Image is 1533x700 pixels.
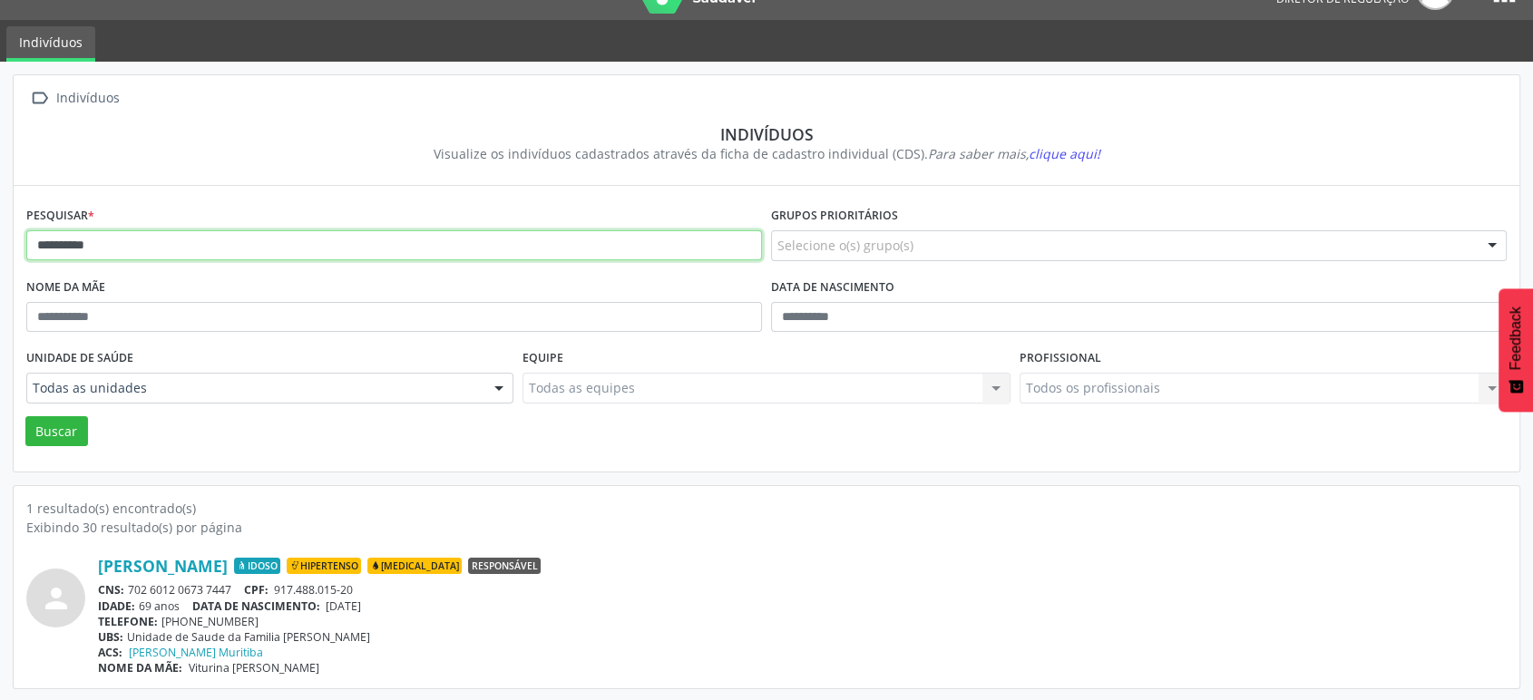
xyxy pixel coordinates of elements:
span: Responsável [468,558,541,574]
span: NOME DA MÃE: [98,660,182,676]
span: Viturina [PERSON_NAME] [189,660,319,676]
span: Hipertenso [287,558,361,574]
label: Pesquisar [26,202,94,230]
span: UBS: [98,629,123,645]
div: 1 resultado(s) encontrado(s) [26,499,1507,518]
div: Exibindo 30 resultado(s) por página [26,518,1507,537]
span: TELEFONE: [98,614,158,629]
span: CPF: [244,582,269,598]
button: Feedback - Mostrar pesquisa [1499,288,1533,412]
a:  Indivíduos [26,85,122,112]
span: clique aqui! [1029,145,1100,162]
span: DATA DE NASCIMENTO: [192,598,320,614]
label: Nome da mãe [26,274,105,302]
label: Grupos prioritários [771,202,898,230]
span: ACS: [98,645,122,660]
a: [PERSON_NAME] Muritiba [129,645,263,660]
i: person [40,582,73,615]
span: [MEDICAL_DATA] [367,558,462,574]
i:  [26,85,53,112]
label: Profissional [1020,345,1101,373]
label: Data de nascimento [771,274,894,302]
div: 69 anos [98,598,1507,614]
button: Buscar [25,416,88,447]
div: 702 6012 0673 7447 [98,582,1507,598]
label: Unidade de saúde [26,345,133,373]
div: Visualize os indivíduos cadastrados através da ficha de cadastro individual (CDS). [39,144,1494,163]
a: Indivíduos [6,26,95,62]
span: 917.488.015-20 [274,582,353,598]
span: CNS: [98,582,124,598]
span: IDADE: [98,598,135,614]
div: Indivíduos [53,85,122,112]
span: Feedback [1508,306,1524,370]
span: Todas as unidades [33,379,476,397]
i: Para saber mais, [928,145,1100,162]
div: Indivíduos [39,124,1494,144]
span: Selecione o(s) grupo(s) [777,236,913,255]
span: [DATE] [326,598,361,614]
div: [PHONE_NUMBER] [98,614,1507,629]
a: [PERSON_NAME] [98,556,228,576]
span: Idoso [234,558,280,574]
div: Unidade de Saude da Familia [PERSON_NAME] [98,629,1507,645]
label: Equipe [522,345,563,373]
